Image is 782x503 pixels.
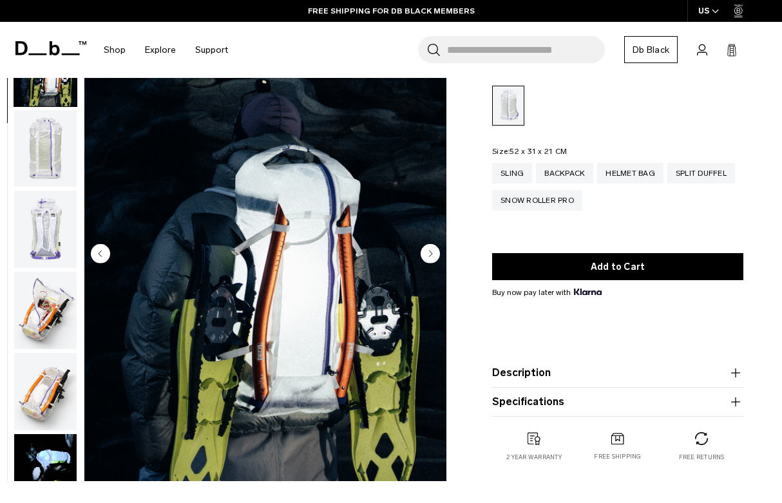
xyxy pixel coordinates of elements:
[594,452,641,461] p: Free shipping
[14,353,77,430] img: Weigh_Lighter_Backpack_25L_5.png
[492,147,567,155] legend: Size:
[14,109,77,187] img: Weigh_Lighter_Backpack_25L_2.png
[14,271,77,350] button: Weigh_Lighter_Backpack_25L_4.png
[14,190,77,269] button: Weigh_Lighter_Backpack_25L_3.png
[104,27,126,73] a: Shop
[14,272,77,349] img: Weigh_Lighter_Backpack_25L_4.png
[14,191,77,268] img: Weigh_Lighter_Backpack_25L_3.png
[597,163,663,184] a: Helmet Bag
[492,365,743,381] button: Description
[84,29,446,481] li: 2 / 18
[510,147,567,156] span: 52 x 31 x 21 CM
[492,253,743,280] button: Add to Cart
[145,27,176,73] a: Explore
[492,190,582,211] a: Snow Roller Pro
[492,86,524,126] a: Aurora
[574,289,602,295] img: {"height" => 20, "alt" => "Klarna"}
[624,36,678,63] a: Db Black
[308,5,475,17] a: FREE SHIPPING FOR DB BLACK MEMBERS
[421,244,440,266] button: Next slide
[506,453,562,462] p: 2 year warranty
[492,163,532,184] a: Sling
[84,29,446,481] img: Weigh_Lighter_Backpack_25L_Lifestyle_new.png
[492,287,602,298] span: Buy now pay later with
[91,244,110,266] button: Previous slide
[536,163,593,184] a: Backpack
[195,27,228,73] a: Support
[492,70,539,78] legend: Color:
[492,394,743,410] button: Specifications
[667,163,735,184] a: Split Duffel
[679,453,725,462] p: Free returns
[94,22,238,78] nav: Main Navigation
[14,352,77,431] button: Weigh_Lighter_Backpack_25L_5.png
